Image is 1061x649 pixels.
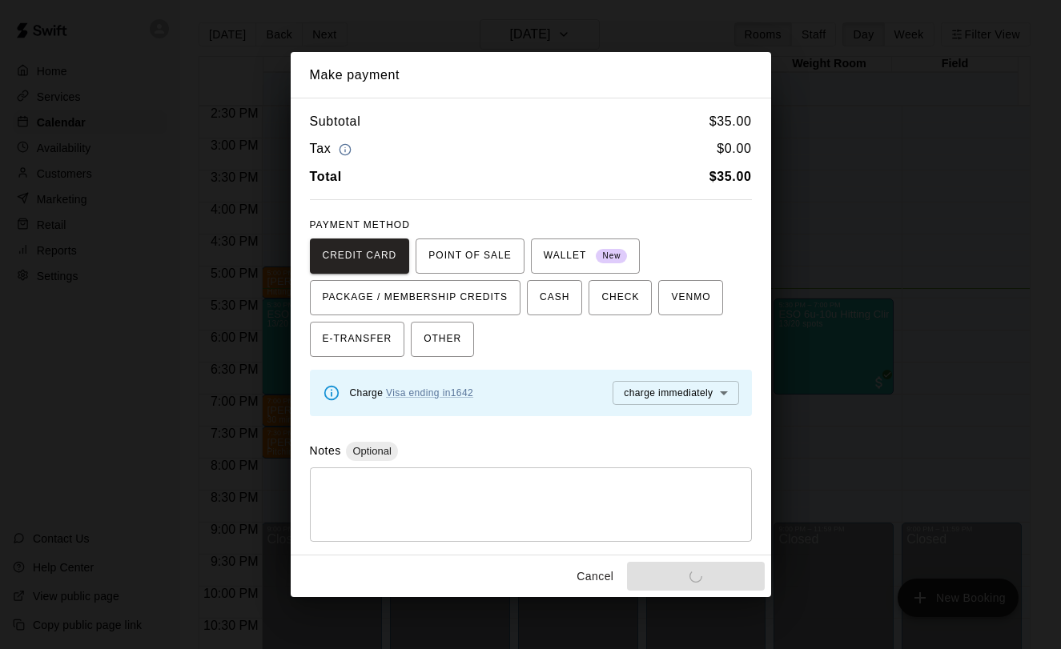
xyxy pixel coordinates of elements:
[310,444,341,457] label: Notes
[428,243,511,269] span: POINT OF SALE
[540,285,569,310] span: CASH
[310,280,521,315] button: PACKAGE / MEMBERSHIP CREDITS
[717,138,751,160] h6: $ 0.00
[310,111,361,132] h6: Subtotal
[671,285,710,310] span: VENMO
[544,243,628,269] span: WALLET
[624,387,713,399] span: charge immediately
[411,322,474,357] button: OTHER
[310,170,342,183] b: Total
[709,170,752,183] b: $ 35.00
[527,280,582,315] button: CASH
[310,219,410,230] span: PAYMENT METHOD
[601,285,639,310] span: CHECK
[346,445,397,457] span: Optional
[569,562,621,591] button: Cancel
[658,280,723,315] button: VENMO
[310,138,356,160] h6: Tax
[323,327,392,352] span: E-TRANSFER
[310,322,405,357] button: E-TRANSFER
[424,327,461,352] span: OTHER
[310,238,410,274] button: CREDIT CARD
[589,280,652,315] button: CHECK
[709,111,752,132] h6: $ 35.00
[416,238,524,274] button: POINT OF SALE
[350,387,474,399] span: Charge
[531,238,641,274] button: WALLET New
[323,243,397,269] span: CREDIT CARD
[596,246,627,267] span: New
[323,285,508,310] span: PACKAGE / MEMBERSHIP CREDITS
[291,52,771,98] h2: Make payment
[386,387,473,399] a: Visa ending in 1642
